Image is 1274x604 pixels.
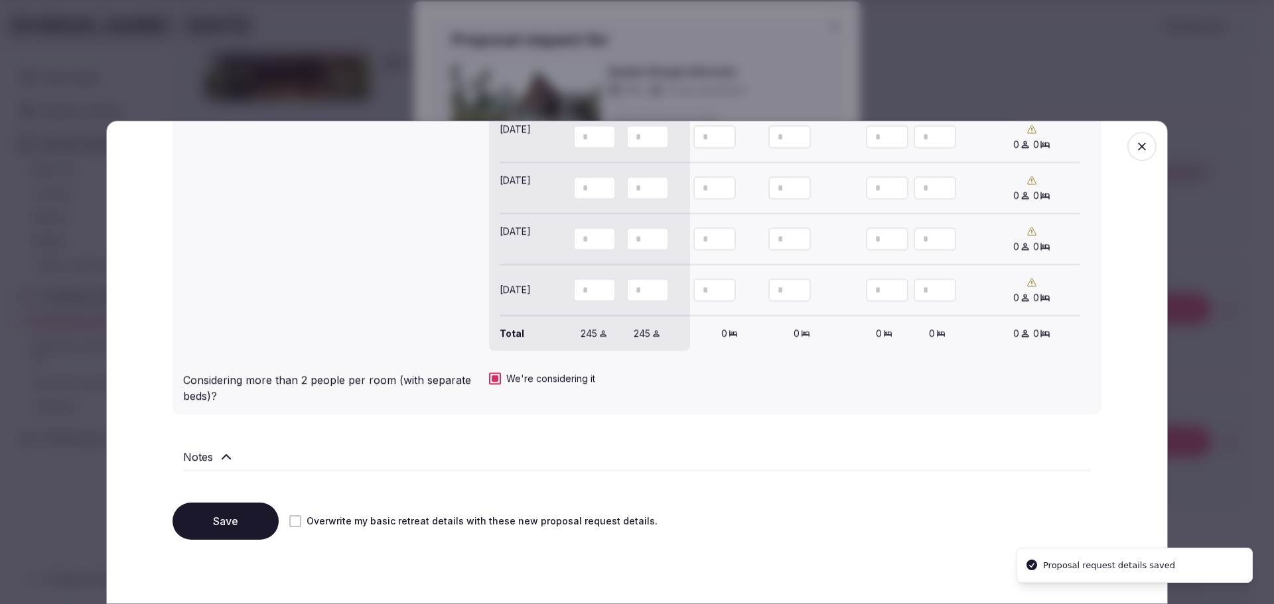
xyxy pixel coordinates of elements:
[1013,240,1019,253] span: 0
[1033,240,1039,253] span: 0
[626,327,669,340] div: 245
[289,515,301,527] button: Overwrite my basic retreat details with these new proposal request details.
[500,225,548,253] div: [DATE]
[500,123,548,151] div: [DATE]
[1033,327,1039,340] span: 0
[500,327,548,340] div: Total
[173,503,279,540] button: Save
[916,327,959,340] div: 0
[709,327,751,340] div: 0
[183,449,213,465] h2: Notes
[573,327,616,340] div: 245
[1013,291,1019,304] span: 0
[489,372,1091,385] label: We're considering it
[1013,327,1019,340] span: 0
[781,327,823,340] div: 0
[1013,138,1019,151] span: 0
[500,276,548,304] div: [DATE]
[1033,189,1039,202] span: 0
[489,373,501,385] button: We're considering it
[1013,189,1019,202] span: 0
[500,174,548,202] div: [DATE]
[183,367,478,404] div: Considering more than 2 people per room (with separate beds)?
[863,327,906,340] div: 0
[1033,291,1039,304] span: 0
[1033,138,1039,151] span: 0
[289,514,658,528] label: Overwrite my basic retreat details with these new proposal request details.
